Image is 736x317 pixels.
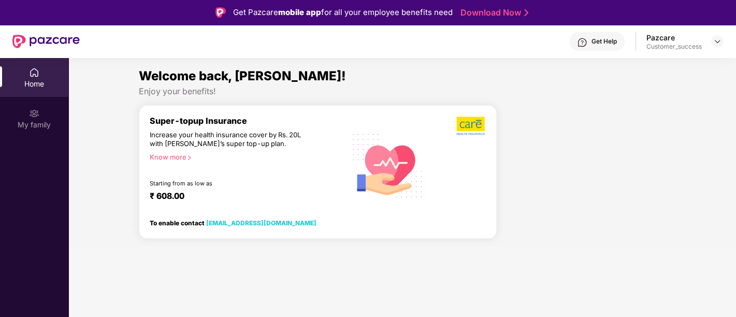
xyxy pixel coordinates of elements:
[29,67,39,78] img: svg+xml;base64,PHN2ZyBpZD0iSG9tZSIgeG1sbnM9Imh0dHA6Ly93d3cudzMub3JnLzIwMDAvc3ZnIiB3aWR0aD0iMjAiIG...
[591,37,617,46] div: Get Help
[646,33,702,42] div: Pazcare
[713,37,721,46] img: svg+xml;base64,PHN2ZyBpZD0iRHJvcGRvd24tMzJ4MzIiIHhtbG5zPSJodHRwOi8vd3d3LnczLm9yZy8yMDAwL3N2ZyIgd2...
[456,116,486,136] img: b5dec4f62d2307b9de63beb79f102df3.png
[150,219,316,226] div: To enable contact
[139,86,666,97] div: Enjoy your benefits!
[278,7,321,17] strong: mobile app
[29,108,39,119] img: svg+xml;base64,PHN2ZyB3aWR0aD0iMjAiIGhlaWdodD0iMjAiIHZpZXdCb3g9IjAgMCAyMCAyMCIgZmlsbD0ibm9uZSIgeG...
[150,153,340,160] div: Know more
[150,191,336,204] div: ₹ 608.00
[139,68,346,83] span: Welcome back, [PERSON_NAME]!
[524,7,528,18] img: Stroke
[460,7,525,18] a: Download Now
[186,155,192,161] span: right
[150,116,346,126] div: Super-topup Insurance
[577,37,587,48] img: svg+xml;base64,PHN2ZyBpZD0iSGVscC0zMngzMiIgeG1sbnM9Imh0dHA6Ly93d3cudzMub3JnLzIwMDAvc3ZnIiB3aWR0aD...
[215,7,226,18] img: Logo
[233,6,453,19] div: Get Pazcare for all your employee benefits need
[646,42,702,51] div: Customer_success
[150,131,301,148] div: Increase your health insurance cover by Rs. 20L with [PERSON_NAME]’s super top-up plan.
[206,219,316,227] a: [EMAIL_ADDRESS][DOMAIN_NAME]
[150,180,302,187] div: Starting from as low as
[12,35,80,48] img: New Pazcare Logo
[345,122,429,208] img: svg+xml;base64,PHN2ZyB4bWxucz0iaHR0cDovL3d3dy53My5vcmcvMjAwMC9zdmciIHhtbG5zOnhsaW5rPSJodHRwOi8vd3...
